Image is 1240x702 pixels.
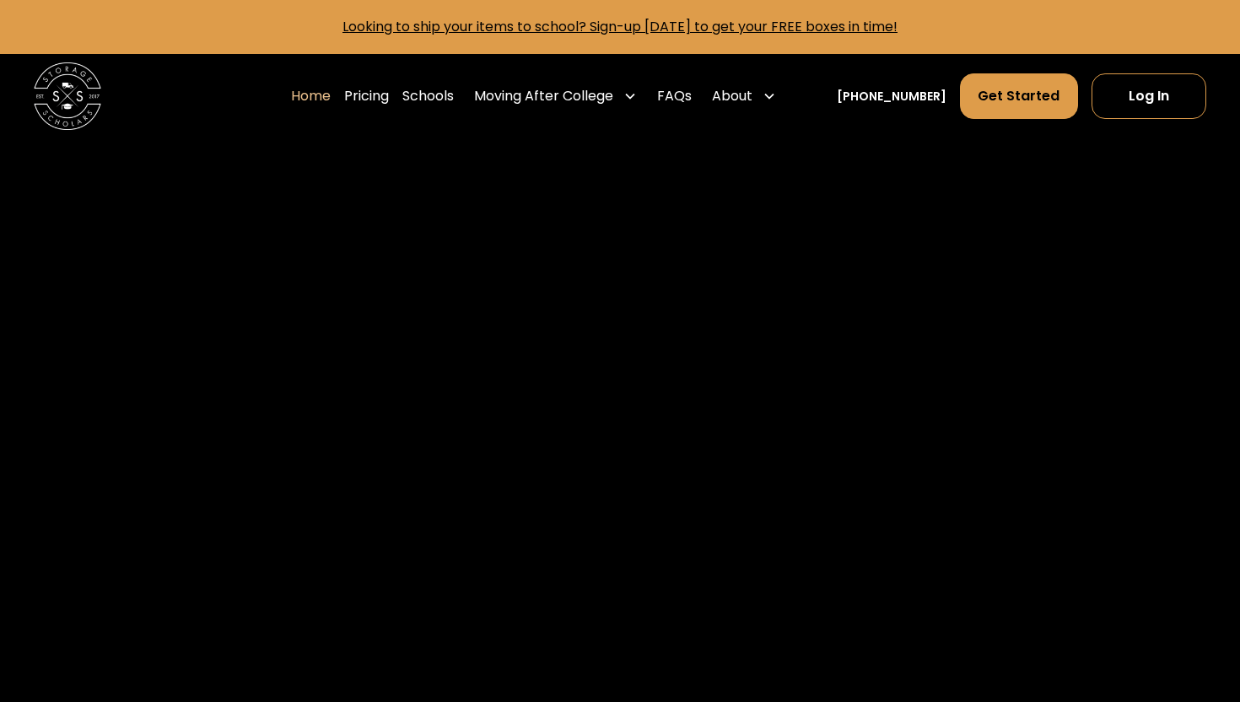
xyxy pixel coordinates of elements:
a: FAQs [657,73,692,120]
div: About [712,86,752,106]
a: Log In [1092,73,1206,119]
a: Schools [402,73,454,120]
a: [PHONE_NUMBER] [837,88,946,105]
a: Looking to ship your items to school? Sign-up [DATE] to get your FREE boxes in time! [342,17,898,36]
div: Moving After College [474,86,613,106]
a: Get Started [960,73,1077,119]
a: Pricing [344,73,389,120]
img: Storage Scholars main logo [34,62,101,130]
a: Home [291,73,331,120]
